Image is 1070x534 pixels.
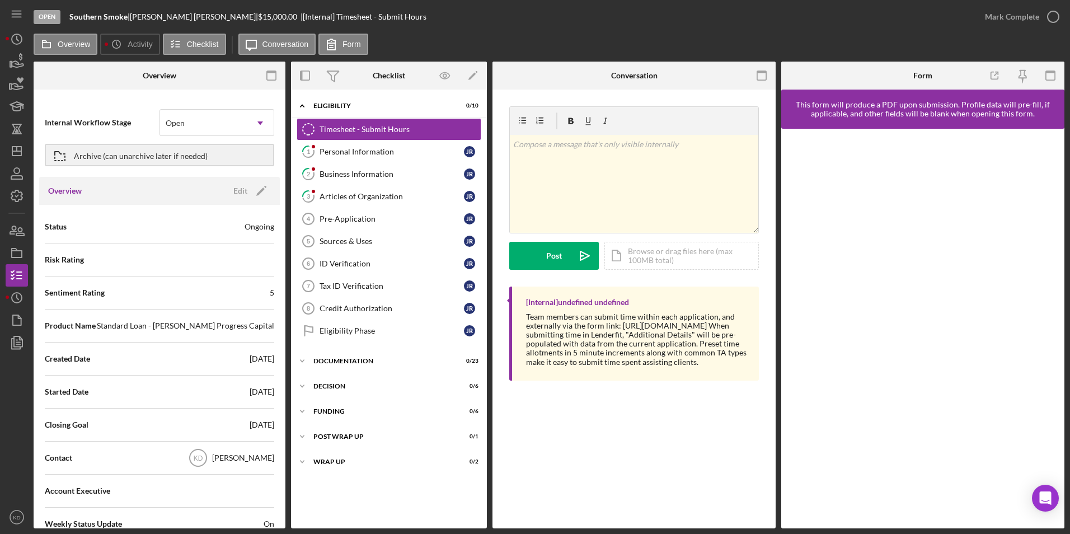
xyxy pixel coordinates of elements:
div: Credit Authorization [320,304,464,313]
div: Timesheet - Submit Hours [320,125,481,134]
label: Activity [128,40,152,49]
button: Activity [100,34,159,55]
div: | [Internal] Timesheet - Submit Hours [301,12,426,21]
div: Personal Information [320,147,464,156]
div: This form will produce a PDF upon submission. Profile data will pre-fill, if applicable, and othe... [787,100,1059,118]
div: J R [464,280,475,292]
label: Overview [58,40,90,49]
a: 4Pre-ApplicationJR [297,208,481,230]
b: Southern Smoke [69,12,128,21]
div: [DATE] [250,353,274,364]
span: Sentiment Rating [45,287,105,298]
button: Mark Complete [974,6,1064,28]
div: Edit [233,182,247,199]
a: 7Tax ID VerificationJR [297,275,481,297]
div: Ongoing [245,221,274,232]
button: KD [6,506,28,528]
button: Edit [227,182,271,199]
div: Conversation [611,71,658,80]
div: [DATE] [250,386,274,397]
div: [PERSON_NAME] [212,452,274,463]
div: Decision [313,383,450,390]
span: Account Executive [45,485,110,496]
span: Product Name [45,320,96,331]
span: Created Date [45,353,90,364]
div: Articles of Organization [320,192,464,201]
div: Overview [143,71,176,80]
tspan: 7 [307,283,310,289]
div: Archive (can unarchive later if needed) [74,145,208,165]
div: Pre-Application [320,214,464,223]
span: Started Date [45,386,88,397]
div: Standard Loan - [PERSON_NAME] Progress Capital [97,320,274,331]
label: Form [342,40,361,49]
span: Internal Workflow Stage [45,117,159,128]
div: Post Wrap Up [313,433,450,440]
tspan: 8 [307,305,310,312]
div: Business Information [320,170,464,179]
a: Eligibility PhaseJR [297,320,481,342]
div: Sources & Uses [320,237,464,246]
a: 8Credit AuthorizationJR [297,297,481,320]
span: Weekly Status Update [45,518,122,530]
div: J R [464,168,475,180]
span: Status [45,221,67,232]
iframe: Lenderfit form [792,140,1054,517]
div: J R [464,236,475,247]
button: Checklist [163,34,226,55]
tspan: 3 [307,193,310,200]
button: Conversation [238,34,316,55]
div: J R [464,303,475,314]
span: On [264,518,274,530]
div: $15,000.00 [258,12,301,21]
div: 0 / 10 [458,102,478,109]
div: Documentation [313,358,450,364]
div: Open Intercom Messenger [1032,485,1059,512]
div: 0 / 6 [458,408,478,415]
div: J R [464,146,475,157]
span: Contact [45,452,72,463]
div: 0 / 6 [458,383,478,390]
div: 0 / 23 [458,358,478,364]
span: Closing Goal [45,419,88,430]
h3: Overview [48,185,82,196]
tspan: 6 [307,260,310,267]
div: Eligibility Phase [320,326,464,335]
text: KD [13,514,20,521]
div: Wrap up [313,458,450,465]
div: [DATE] [250,419,274,430]
button: Archive (can unarchive later if needed) [45,144,274,166]
a: Timesheet - Submit Hours [297,118,481,140]
div: 0 / 2 [458,458,478,465]
div: J R [464,325,475,336]
a: 3Articles of OrganizationJR [297,185,481,208]
div: Eligibility [313,102,450,109]
div: Open [166,119,185,128]
div: Open [34,10,60,24]
tspan: 5 [307,238,310,245]
div: 5 [270,287,274,298]
span: Risk Rating [45,254,84,265]
div: Form [913,71,932,80]
div: Post [546,242,562,270]
tspan: 2 [307,170,310,177]
div: J R [464,213,475,224]
a: 5Sources & UsesJR [297,230,481,252]
div: Team members can submit time within each application, and externally via the form link: [URL][DOM... [526,312,748,367]
button: Post [509,242,599,270]
div: J R [464,258,475,269]
tspan: 4 [307,216,311,222]
div: [PERSON_NAME] [PERSON_NAME] | [130,12,258,21]
button: Overview [34,34,97,55]
label: Checklist [187,40,219,49]
a: 6ID VerificationJR [297,252,481,275]
div: Mark Complete [985,6,1039,28]
div: 0 / 1 [458,433,478,440]
button: Form [318,34,368,55]
tspan: 1 [307,148,310,155]
div: Funding [313,408,450,415]
div: J R [464,191,475,202]
div: [Internal] undefined undefined [526,298,629,307]
label: Conversation [262,40,309,49]
text: KD [194,455,203,462]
